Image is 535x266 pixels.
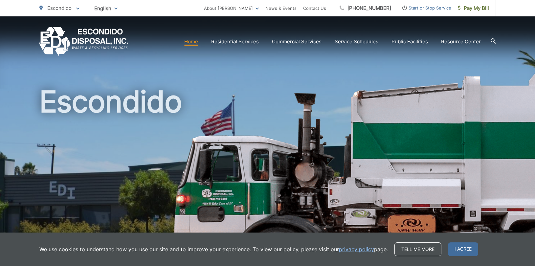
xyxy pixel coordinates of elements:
a: EDCD logo. Return to the homepage. [39,27,128,56]
a: Resource Center [441,38,481,46]
a: About [PERSON_NAME] [204,4,259,12]
a: Home [184,38,198,46]
p: We use cookies to understand how you use our site and to improve your experience. To view our pol... [39,245,388,253]
span: English [89,3,123,14]
a: News & Events [265,4,297,12]
a: privacy policy [339,245,374,253]
a: Public Facilities [391,38,428,46]
span: I agree [448,242,478,256]
span: Escondido [47,5,72,11]
a: Tell me more [394,242,441,256]
span: Pay My Bill [458,4,489,12]
a: Commercial Services [272,38,322,46]
a: Residential Services [211,38,259,46]
a: Contact Us [303,4,326,12]
a: Service Schedules [335,38,378,46]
